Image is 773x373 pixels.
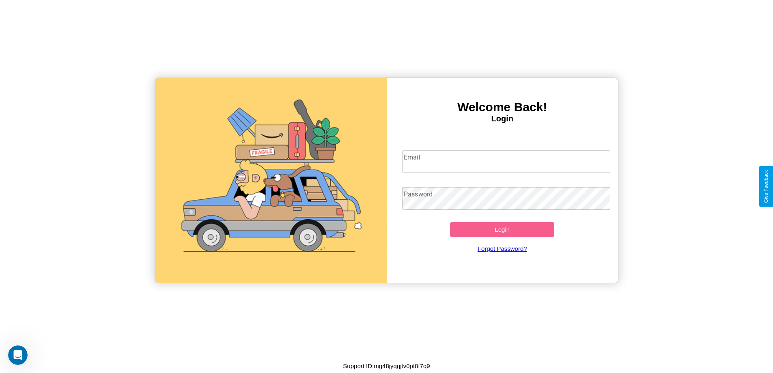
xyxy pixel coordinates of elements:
[343,360,430,371] p: Support ID: mg48jyqgjtv0pt8f7q9
[450,222,554,237] button: Login
[387,100,618,114] h3: Welcome Back!
[8,345,28,365] iframe: Intercom live chat
[155,78,387,283] img: gif
[387,114,618,123] h4: Login
[763,170,769,203] div: Give Feedback
[398,237,606,260] a: Forgot Password?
